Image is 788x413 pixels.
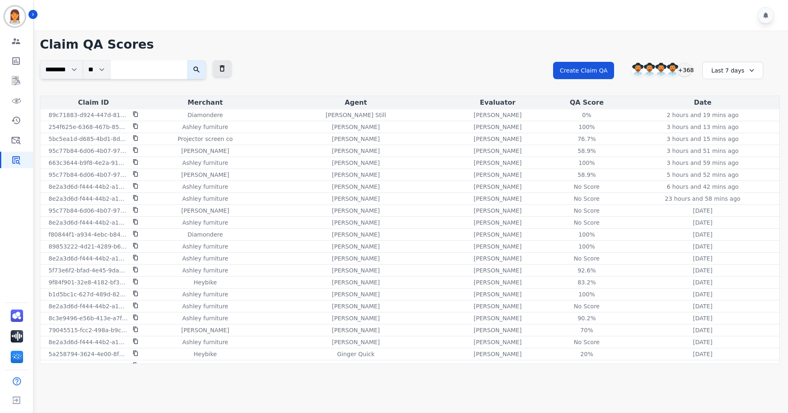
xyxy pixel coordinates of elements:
p: Ginger Quick [337,350,375,358]
p: [PERSON_NAME] [332,254,380,263]
p: [DATE] [693,314,712,322]
div: No Score [568,254,605,263]
p: Projector screen co [178,135,233,143]
p: 3 hours and 59 mins ago [667,159,739,167]
div: 100% [568,230,605,239]
p: Ashley furniture [182,266,228,275]
p: Heybike [194,350,217,358]
img: Bordered avatar [5,7,25,26]
p: [PERSON_NAME] [474,183,521,191]
div: 83.2% [568,278,605,286]
p: [PERSON_NAME] [474,123,521,131]
p: [DATE] [693,242,712,251]
p: Diamondere [188,111,223,119]
p: Ashley furniture [182,195,228,203]
p: [PERSON_NAME] [332,147,380,155]
p: Ashley furniture [182,362,228,370]
p: 3 hours and 15 mins ago [667,135,739,143]
p: [DATE] [693,206,712,215]
p: [PERSON_NAME] [332,123,380,131]
p: [PERSON_NAME] [474,338,521,346]
p: Diamondere [188,230,223,239]
p: [PERSON_NAME] [474,254,521,263]
p: b1d5bc1c-627d-489d-822d-dd897ddc03da [49,290,128,298]
div: 90.2% [568,314,605,322]
p: [PERSON_NAME] [332,218,380,227]
p: Ashley furniture [182,254,228,263]
p: [PERSON_NAME] [474,230,521,239]
p: 254f625e-6368-467b-859b-9dc08b5a0c5a [49,123,128,131]
p: [PERSON_NAME] [332,230,380,239]
p: [PERSON_NAME] Still [326,111,386,119]
p: 8c3e9496-e56b-413e-a7f1-d762d76c75fb [49,314,128,322]
p: 8e2a3d6d-f444-44b2-a14f-493d1792efdc [49,195,128,203]
p: [PERSON_NAME] [332,314,380,322]
p: [PERSON_NAME] [474,290,521,298]
p: [PERSON_NAME] [474,206,521,215]
p: 79045515-fcc2-498a-b9c2-52fb18e9af00 [49,326,128,334]
div: No Score [568,338,605,346]
p: [PERSON_NAME] [332,195,380,203]
p: 8e2a3d6d-f444-44b2-a14f-493d1792efdc [49,338,128,346]
div: 20% [568,350,605,358]
p: [PERSON_NAME] [474,111,521,119]
p: Ashley furniture [182,290,228,298]
p: [PERSON_NAME] [181,326,229,334]
p: [PERSON_NAME] [474,314,521,322]
p: f80844f1-a934-4ebc-b846-e9e0e9df110c [49,230,128,239]
p: [PERSON_NAME] [474,218,521,227]
p: [PERSON_NAME] [332,326,380,334]
p: [PERSON_NAME] [332,338,380,346]
p: [PERSON_NAME] [332,362,380,370]
p: Ashley furniture [182,183,228,191]
div: Date [628,98,778,108]
div: No Score [568,218,605,227]
p: [DATE] [693,362,712,370]
p: [PERSON_NAME] [474,242,521,251]
div: No Score [568,195,605,203]
div: QA Score [549,98,624,108]
p: [PERSON_NAME] [332,302,380,310]
p: 5a258794-3624-4e00-8fcb-17b53d96192c [49,350,128,358]
p: [PERSON_NAME] [474,171,521,179]
p: 8e2a3d6d-f444-44b2-a14f-493d1792efdc [49,218,128,227]
p: [PERSON_NAME] [474,195,521,203]
p: 2 hours and 19 mins ago [667,111,739,119]
button: Create Claim QA [553,62,614,79]
div: 58.9% [568,147,605,155]
div: No Score [568,183,605,191]
p: [DATE] [693,278,712,286]
p: 3 hours and 13 mins ago [667,123,739,131]
p: [DATE] [693,326,712,334]
p: [DATE] [693,290,712,298]
p: [PERSON_NAME] [474,147,521,155]
p: 95c77b84-6d06-4b07-9700-5ac3b7cb0c30 [49,147,128,155]
p: [PERSON_NAME] [332,242,380,251]
div: 0% [568,111,605,119]
p: [DATE] [693,350,712,358]
p: Ashley furniture [182,302,228,310]
div: Merchant [148,98,262,108]
p: 95c77b84-6d06-4b07-9700-5ac3b7cb0c30 [49,171,128,179]
p: [DATE] [693,230,712,239]
p: [PERSON_NAME] [474,350,521,358]
div: 92.6% [568,266,605,275]
p: 8e2a3d6d-f444-44b2-a14f-493d1792efdc [49,302,128,310]
p: 3 hours and 51 mins ago [667,147,739,155]
div: 100% [568,159,605,167]
p: [PERSON_NAME] [332,135,380,143]
div: 100% [568,242,605,251]
p: 8e2a3d6d-f444-44b2-a14f-493d1792efdc [49,254,128,263]
p: 5f73e6f2-bfad-4e45-9dae-6bf3deac083d [49,266,128,275]
p: 89c71883-d924-447d-81de-ce95e90f5215 [49,111,128,119]
p: 663c3644-b9f8-4e2a-9184-fd0b78a6c941 [49,159,128,167]
div: Claim ID [42,98,145,108]
div: Last 7 days [702,62,763,79]
p: [DATE] [693,302,712,310]
p: Ashley furniture [182,314,228,322]
div: +368 [678,63,692,77]
p: 6 hours and 42 mins ago [667,183,739,191]
p: [PERSON_NAME] [474,302,521,310]
div: 51.6% [568,362,605,370]
p: Ashley furniture [182,338,228,346]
